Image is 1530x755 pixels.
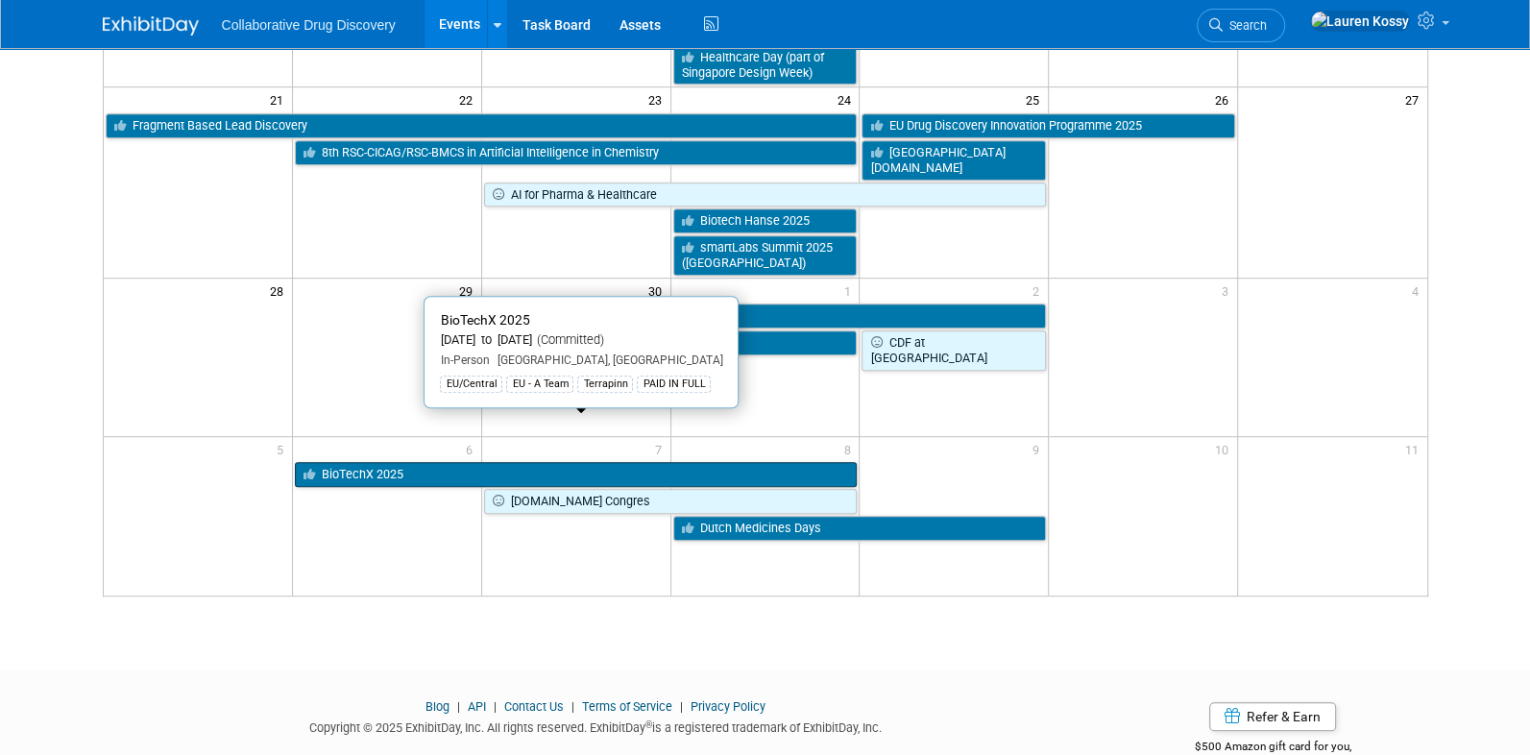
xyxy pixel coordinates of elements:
[673,208,858,233] a: Biotech Hanse 2025
[1024,87,1048,111] span: 25
[489,353,722,367] span: [GEOGRAPHIC_DATA], [GEOGRAPHIC_DATA]
[484,183,1047,207] a: AI for Pharma & Healthcare
[673,235,858,275] a: smartLabs Summit 2025 ([GEOGRAPHIC_DATA])
[103,715,1090,737] div: Copyright © 2025 ExhibitDay, Inc. All rights reserved. ExhibitDay is a registered trademark of Ex...
[1403,437,1427,461] span: 11
[637,376,711,393] div: PAID IN FULL
[646,279,670,303] span: 30
[452,699,465,714] span: |
[841,279,859,303] span: 1
[835,87,859,111] span: 24
[1031,279,1048,303] span: 2
[675,699,688,714] span: |
[582,699,672,714] a: Terms of Service
[1223,18,1267,33] span: Search
[295,462,858,487] a: BioTechX 2025
[103,16,199,36] img: ExhibitDay
[862,113,1235,138] a: EU Drug Discovery Innovation Programme 2025
[673,516,1047,541] a: Dutch Medicines Days
[489,699,501,714] span: |
[691,699,765,714] a: Privacy Policy
[1410,279,1427,303] span: 4
[504,699,564,714] a: Contact Us
[1310,11,1410,32] img: Lauren Kossy
[440,376,502,393] div: EU/Central
[484,489,858,514] a: [DOMAIN_NAME] Congres
[646,87,670,111] span: 23
[464,437,481,461] span: 6
[440,312,529,328] span: BioTechX 2025
[577,376,633,393] div: Terrapinn
[457,279,481,303] span: 29
[275,437,292,461] span: 5
[1220,279,1237,303] span: 3
[567,699,579,714] span: |
[457,87,481,111] span: 22
[1403,87,1427,111] span: 27
[841,437,859,461] span: 8
[645,719,652,730] sup: ®
[1213,437,1237,461] span: 10
[862,330,1046,370] a: CDF at [GEOGRAPHIC_DATA]
[440,332,722,349] div: [DATE] to [DATE]
[295,140,858,165] a: 8th RSC-CICAG/RSC-BMCS in Artificial Intelligence in Chemistry
[106,113,858,138] a: Fragment Based Lead Discovery
[673,45,858,85] a: Healthcare Day (part of Singapore Design Week)
[484,304,1047,329] a: Festival of Biologics
[468,699,486,714] a: API
[506,376,573,393] div: EU - A Team
[653,437,670,461] span: 7
[222,17,396,33] span: Collaborative Drug Discovery
[268,87,292,111] span: 21
[425,699,449,714] a: Blog
[268,279,292,303] span: 28
[440,353,489,367] span: In-Person
[1197,9,1285,42] a: Search
[1213,87,1237,111] span: 26
[531,332,603,347] span: (Committed)
[1209,702,1336,731] a: Refer & Earn
[1031,437,1048,461] span: 9
[862,140,1046,180] a: [GEOGRAPHIC_DATA][DOMAIN_NAME]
